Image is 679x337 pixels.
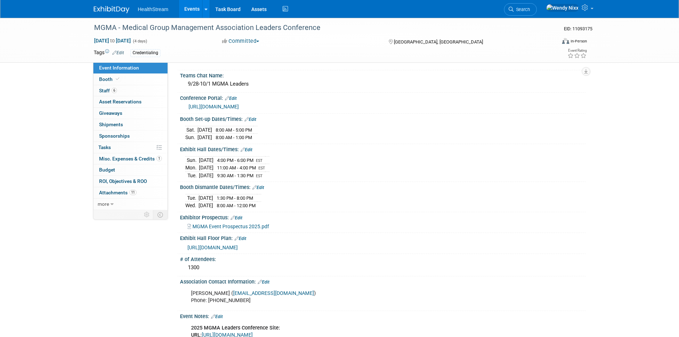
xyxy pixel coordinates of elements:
span: Shipments [99,122,123,127]
div: Exhibit Hall Floor Plan: [180,233,586,242]
a: Edit [211,314,223,319]
div: Conference Portal: [180,93,586,102]
b: 2025 MGMA Leaders Conference Site: [191,325,280,331]
a: Edit [225,96,237,101]
div: Booth Set-up Dates/Times: [180,114,586,123]
td: [DATE] [197,126,212,134]
span: Asset Reservations [99,99,142,104]
span: ROI, Objectives & ROO [99,178,147,184]
a: Booth [93,74,168,85]
a: [URL][DOMAIN_NAME] [187,245,238,250]
a: Edit [252,185,264,190]
span: Giveaways [99,110,122,116]
td: Tue. [185,194,199,202]
td: Toggle Event Tabs [153,210,168,219]
span: EST [258,166,265,170]
a: more [93,199,168,210]
td: Personalize Event Tab Strip [141,210,153,219]
a: Giveaways [93,108,168,119]
span: 8:00 AM - 12:00 PM [217,203,256,208]
a: Tasks [93,142,168,153]
span: Tasks [98,144,111,150]
span: Attachments [99,190,137,195]
div: 1300 [185,262,580,273]
div: 9/28-10/1 MGMA Leaders [185,78,580,90]
td: Sun. [185,134,197,141]
div: Event Format [514,37,587,48]
div: In-Person [570,39,587,44]
i: Booth reservation complete [116,77,119,81]
div: Booth Dismantle Dates/Times: [180,182,586,191]
a: Budget [93,164,168,175]
td: Sun. [185,156,199,164]
div: Event Notes: [180,311,586,320]
span: Booth [99,76,121,82]
a: Event Information [93,62,168,73]
a: Search [504,3,537,16]
span: 11 [129,190,137,195]
div: Exhibit Hall Dates/Times: [180,144,586,153]
span: Search [514,7,530,12]
td: [DATE] [197,134,212,141]
span: Event ID: 11093175 [564,26,592,31]
td: [DATE] [199,202,213,209]
a: Misc. Expenses & Credits1 [93,153,168,164]
div: Teams Chat Name: [180,70,586,79]
span: to [109,38,116,44]
a: Staff6 [93,85,168,96]
span: Sponsorships [99,133,130,139]
div: MGMA - Medical Group Management Association Leaders Conference [92,21,545,34]
span: 1 [156,156,162,161]
span: MGMA Event Prospectus 2025.pdf [192,224,269,229]
a: [URL][DOMAIN_NAME] [189,104,239,109]
span: 9:30 AM - 1:30 PM [217,173,253,178]
span: Staff [99,88,117,93]
a: ROI, Objectives & ROO [93,176,168,187]
a: Edit [231,215,242,220]
div: [PERSON_NAME] ( ) Phone: [PHONE_NUMBER] [186,286,507,308]
span: Budget [99,167,115,173]
td: Tags [94,49,124,57]
span: Misc. Expenses & Credits [99,156,162,162]
span: 4:00 PM - 6:00 PM [217,158,253,163]
a: Edit [112,50,124,55]
a: Edit [258,280,269,285]
span: 1:30 PM - 8:00 PM [217,195,253,201]
td: [DATE] [199,194,213,202]
span: 8:00 AM - 5:00 PM [216,127,252,133]
a: Edit [245,117,256,122]
span: 8:00 AM - 1:00 PM [216,135,252,140]
td: Mon. [185,164,199,172]
span: [GEOGRAPHIC_DATA], [GEOGRAPHIC_DATA] [394,39,483,45]
span: (4 days) [132,39,147,44]
img: Wendy Nixx [546,4,579,12]
div: Event Rating [567,49,587,52]
span: EST [256,174,263,178]
td: [DATE] [199,164,214,172]
td: [DATE] [199,156,214,164]
a: Edit [241,147,252,152]
td: Tue. [185,172,199,179]
a: Attachments11 [93,187,168,198]
span: [DATE] [DATE] [94,37,131,44]
button: Committed [220,37,262,45]
div: Credentialing [130,49,160,57]
span: more [98,201,109,207]
td: Wed. [185,202,199,209]
a: Shipments [93,119,168,130]
a: MGMA Event Prospectus 2025.pdf [187,224,269,229]
img: Format-Inperson.png [562,38,569,44]
div: Exhibitor Prospectus: [180,212,586,221]
a: Sponsorships [93,131,168,142]
a: Asset Reservations [93,96,168,107]
span: 6 [112,88,117,93]
td: [DATE] [199,172,214,179]
span: Event Information [99,65,139,71]
td: Sat. [185,126,197,134]
div: Association Contact Information: [180,276,586,286]
a: Edit [235,236,246,241]
span: HealthStream [138,6,169,12]
a: [EMAIL_ADDRESS][DOMAIN_NAME] [233,290,314,296]
img: ExhibitDay [94,6,129,13]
